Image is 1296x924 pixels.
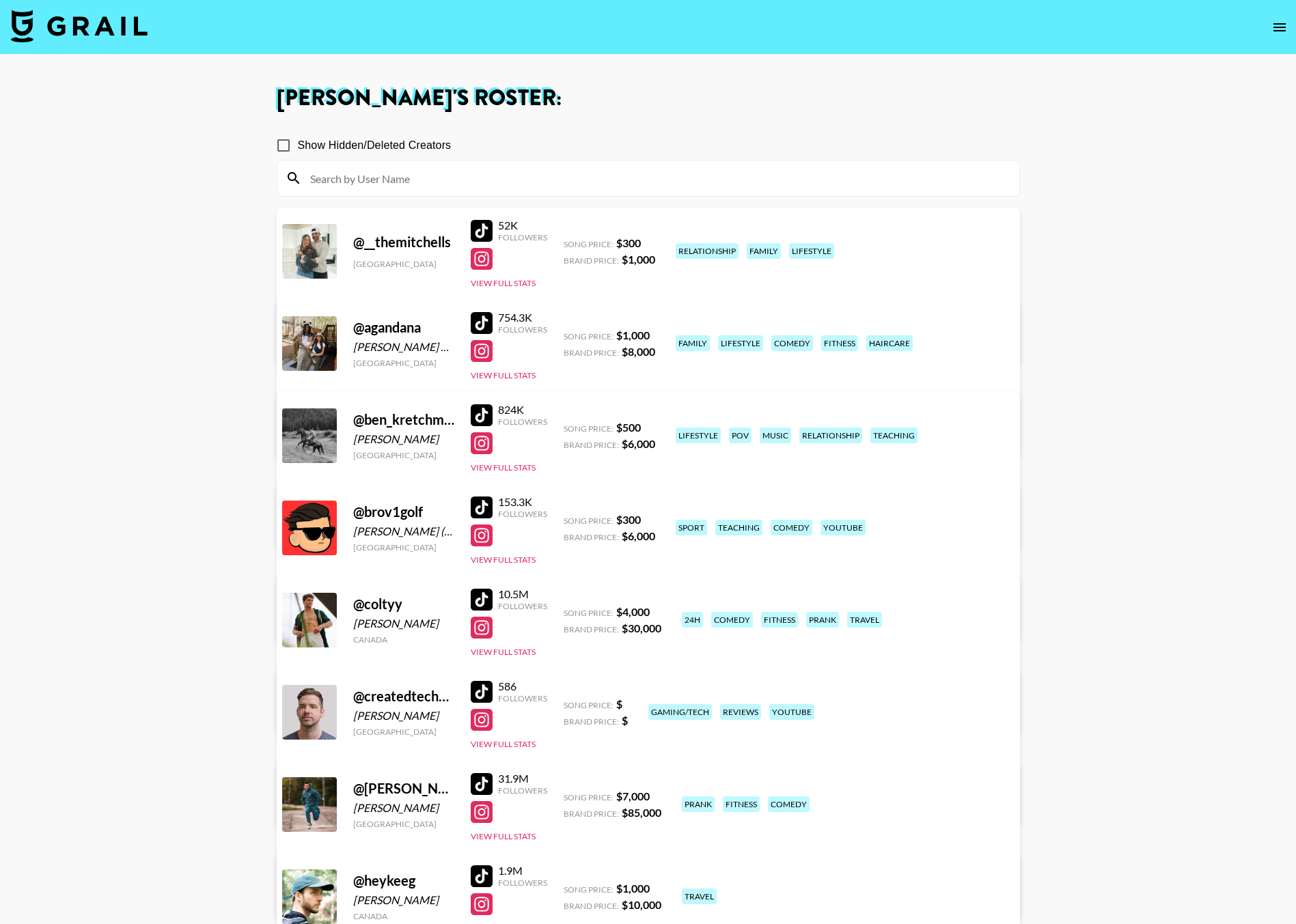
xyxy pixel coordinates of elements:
[616,789,650,802] strong: $ 7,000
[498,785,547,796] div: Followers
[11,10,148,42] img: Grail Talent
[498,509,547,519] div: Followers
[498,232,547,242] div: Followers
[353,358,454,368] div: [GEOGRAPHIC_DATA]
[821,520,866,535] div: youtube
[870,428,918,443] div: teaching
[564,532,619,542] span: Brand Price:
[682,888,717,904] div: travel
[277,87,1020,109] h1: [PERSON_NAME] 's Roster:
[498,864,547,878] div: 1.9M
[622,345,655,358] strong: $ 8,000
[622,806,661,819] strong: $ 85,000
[564,516,613,526] span: Song Price:
[718,335,763,351] div: lifestyle
[768,796,810,812] div: comedy
[353,780,454,797] div: @ [PERSON_NAME].[PERSON_NAME]
[353,801,454,815] div: [PERSON_NAME]
[498,680,547,693] div: 586
[711,612,753,628] div: comedy
[616,513,641,526] strong: $ 300
[564,423,613,434] span: Song Price:
[498,311,547,324] div: 754.3K
[353,234,454,251] div: @ __themitchells
[353,259,454,269] div: [GEOGRAPHIC_DATA]
[622,529,655,542] strong: $ 6,000
[353,688,454,705] div: @ createdtechofficial
[353,872,454,889] div: @ heykeeg
[564,255,619,266] span: Brand Price:
[353,893,454,907] div: [PERSON_NAME]
[471,831,536,841] button: View Full Stats
[471,555,536,565] button: View Full Stats
[821,335,858,351] div: fitness
[771,520,812,535] div: comedy
[498,878,547,888] div: Followers
[498,587,547,601] div: 10.5M
[564,884,613,895] span: Song Price:
[471,370,536,380] button: View Full Stats
[564,716,619,727] span: Brand Price:
[616,882,650,895] strong: $ 1,000
[471,647,536,657] button: View Full Stats
[1266,14,1293,41] button: open drawer
[564,809,619,819] span: Brand Price:
[676,428,721,443] div: lifestyle
[353,340,454,354] div: [PERSON_NAME] & [PERSON_NAME]
[564,331,613,341] span: Song Price:
[353,617,454,630] div: [PERSON_NAME]
[353,319,454,336] div: @ agandana
[498,403,547,417] div: 824K
[616,421,641,434] strong: $ 500
[353,911,454,921] div: Canada
[353,709,454,723] div: [PERSON_NAME]
[771,335,813,351] div: comedy
[806,612,839,628] div: prank
[616,236,641,249] strong: $ 300
[564,348,619,358] span: Brand Price:
[622,714,628,727] strong: $
[353,432,454,446] div: [PERSON_NAME]
[564,624,619,634] span: Brand Price:
[622,898,661,911] strong: $ 10,000
[622,437,655,450] strong: $ 6,000
[498,324,547,335] div: Followers
[498,495,547,509] div: 153.3K
[353,596,454,613] div: @ coltyy
[729,428,752,443] div: pov
[564,792,613,802] span: Song Price:
[353,524,454,538] div: [PERSON_NAME] ([PERSON_NAME])
[564,239,613,249] span: Song Price:
[866,335,913,351] div: haircare
[676,335,710,351] div: family
[676,243,739,259] div: relationship
[471,462,536,473] button: View Full Stats
[723,796,760,812] div: fitness
[302,167,1011,189] input: Search by User Name
[789,243,834,259] div: lifestyle
[720,704,761,720] div: reviews
[298,137,452,154] span: Show Hidden/Deleted Creators
[616,328,650,341] strong: $ 1,000
[353,727,454,737] div: [GEOGRAPHIC_DATA]
[353,450,454,460] div: [GEOGRAPHIC_DATA]
[564,901,619,911] span: Brand Price:
[847,612,882,628] div: travel
[760,428,791,443] div: music
[471,278,536,288] button: View Full Stats
[471,739,536,749] button: View Full Stats
[616,697,622,710] strong: $
[622,253,655,266] strong: $ 1,000
[498,601,547,611] div: Followers
[682,796,715,812] div: prank
[564,440,619,450] span: Brand Price:
[498,417,547,427] div: Followers
[353,503,454,520] div: @ brov1golf
[676,520,707,535] div: sport
[769,704,814,720] div: youtube
[761,612,798,628] div: fitness
[564,700,613,710] span: Song Price:
[682,612,703,628] div: 24h
[616,605,650,618] strong: $ 4,000
[498,219,547,232] div: 52K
